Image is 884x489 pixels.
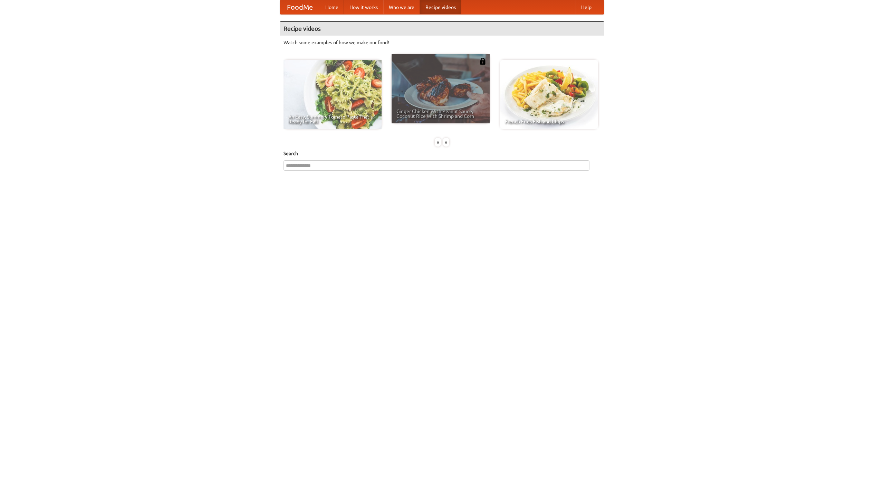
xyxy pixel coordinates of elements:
[383,0,420,14] a: Who we are
[280,22,604,36] h4: Recipe videos
[284,39,600,46] p: Watch some examples of how we make our food!
[284,150,600,157] h5: Search
[505,119,593,124] span: French Fries Fish and Chips
[500,60,598,129] a: French Fries Fish and Chips
[320,0,344,14] a: Home
[284,60,382,129] a: An Easy, Summery Tomato Pasta That's Ready for Fall
[280,0,320,14] a: FoodMe
[288,114,377,124] span: An Easy, Summery Tomato Pasta That's Ready for Fall
[479,58,486,65] img: 483408.png
[576,0,597,14] a: Help
[435,138,441,147] div: «
[443,138,449,147] div: »
[420,0,461,14] a: Recipe videos
[344,0,383,14] a: How it works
